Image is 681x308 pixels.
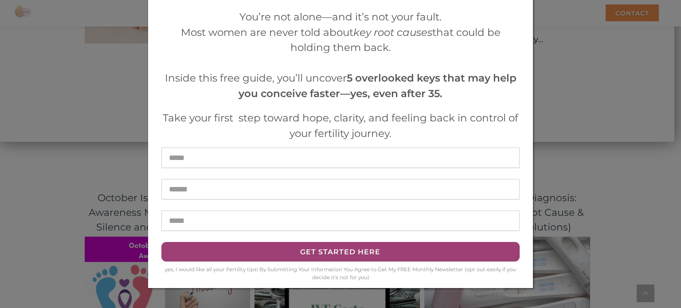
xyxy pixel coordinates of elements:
em: key root causes [353,26,432,39]
div: Get Started HERE [173,246,508,258]
span: Take your first step toward hope, clarity, and feeling back in control of your fertility journey. [163,112,518,140]
div: yes, I would like all your Fertility tips! By Submitting Your Information You Agree to Get My FRE... [161,266,520,281]
strong: 5 overlooked keys that may help you conceive faster—yes, even after 35. [239,72,517,100]
span: You’re not alone—and it’s not your fault. [239,11,442,23]
span: Most women are never told about that could be holding them back. [181,26,501,54]
span: Inside this free guide, you’ll uncover [165,72,517,100]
